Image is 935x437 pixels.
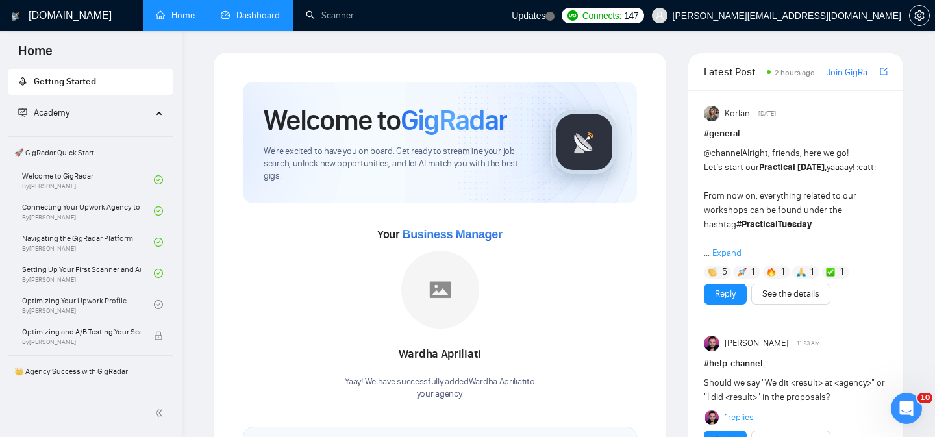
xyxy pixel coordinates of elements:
strong: Practical [DATE], [759,162,827,173]
span: [DATE] [758,108,776,119]
iframe: Intercom live chat [891,393,922,424]
img: Korlan [704,106,720,121]
img: ✅ [826,268,835,277]
span: By [PERSON_NAME] [22,338,141,346]
img: placeholder.png [401,251,479,329]
span: check-circle [154,300,163,309]
span: [PERSON_NAME] [725,336,788,351]
a: 1️⃣ Start Here [22,384,154,413]
span: 1 [810,266,814,279]
span: Updates [512,10,545,21]
span: 1 [840,266,843,279]
a: searchScanner [306,10,354,21]
span: Latest Posts from the GigRadar Community [704,64,763,80]
span: Korlan [725,106,750,121]
a: export [880,66,888,78]
img: gigradar-logo.png [552,110,617,175]
span: setting [910,10,929,21]
span: lock [154,331,163,340]
a: Reply [715,287,736,301]
span: GigRadar [401,103,507,138]
div: Wardha Apriliati [345,343,534,366]
strong: #PracticalTuesday [736,219,812,230]
button: See the details [751,284,830,305]
a: Setting Up Your First Scanner and Auto-BidderBy[PERSON_NAME] [22,259,154,288]
a: homeHome [156,10,195,21]
a: See the details [762,287,819,301]
span: double-left [155,406,168,419]
img: 🚀 [738,268,747,277]
img: Rodrigo Nask [704,336,720,351]
a: dashboardDashboard [221,10,280,21]
span: check-circle [154,238,163,247]
p: your agency . [345,388,534,401]
span: Connects: [582,8,621,23]
span: 1 [751,266,754,279]
span: Should we say "We dit <result> at <agency>" or "I did <result>" in the proposals? [704,377,885,403]
span: Your [377,227,503,242]
span: 147 [624,8,638,23]
img: 👏 [708,268,717,277]
span: Getting Started [34,76,96,87]
li: Getting Started [8,69,173,95]
span: Optimizing and A/B Testing Your Scanner for Better Results [22,325,141,338]
span: @channel [704,147,742,158]
span: 5 [722,266,727,279]
span: We're excited to have you on board. Get ready to streamline your job search, unlock new opportuni... [264,145,530,182]
span: 🚀 GigRadar Quick Start [9,140,172,166]
div: Yaay! We have successfully added Wardha Apriliati to [345,376,534,401]
span: fund-projection-screen [18,108,27,117]
span: 10 [917,393,932,403]
span: check-circle [154,206,163,216]
span: check-circle [154,175,163,184]
span: Alright, friends, here we go! Let’s start our yaaaay! :catt: From now on, everything related to o... [704,147,876,258]
h1: # help-channel [704,356,888,371]
button: Reply [704,284,747,305]
a: Join GigRadar Slack Community [827,66,877,80]
span: 1 [781,266,784,279]
img: Rodrigo Nask [705,410,719,425]
span: 2 hours ago [775,68,815,77]
a: Optimizing Your Upwork ProfileBy[PERSON_NAME] [22,290,154,319]
span: user [655,11,664,20]
span: Home [8,42,63,69]
img: 🔥 [767,268,776,277]
a: setting [909,10,930,21]
span: Academy [18,107,69,118]
span: export [880,66,888,77]
span: check-circle [154,269,163,278]
a: Welcome to GigRadarBy[PERSON_NAME] [22,166,154,194]
button: setting [909,5,930,26]
span: Expand [712,247,742,258]
span: Business Manager [402,228,502,241]
span: 👑 Agency Success with GigRadar [9,358,172,384]
img: upwork-logo.png [567,10,578,21]
h1: # general [704,127,888,141]
a: 1replies [725,411,754,424]
h1: Welcome to [264,103,507,138]
img: 🙏 [797,268,806,277]
a: Navigating the GigRadar PlatformBy[PERSON_NAME] [22,228,154,256]
span: rocket [18,77,27,86]
img: logo [11,6,20,27]
a: Connecting Your Upwork Agency to GigRadarBy[PERSON_NAME] [22,197,154,225]
span: 11:23 AM [797,338,820,349]
span: Academy [34,107,69,118]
